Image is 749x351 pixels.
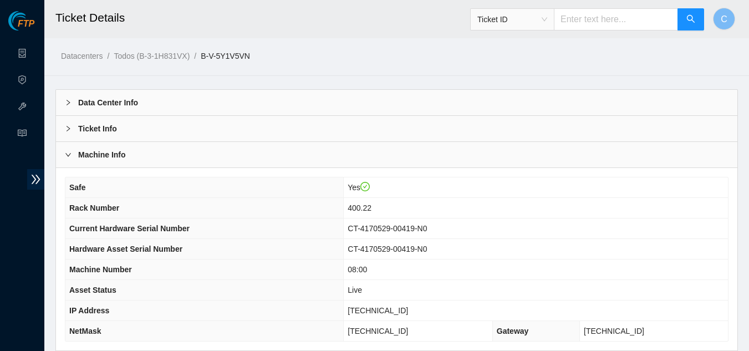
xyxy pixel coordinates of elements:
[8,20,34,34] a: Akamai TechnologiesFTP
[8,11,56,30] img: Akamai Technologies
[65,125,72,132] span: right
[56,90,737,115] div: Data Center Info
[78,123,117,135] b: Ticket Info
[348,265,367,274] span: 08:00
[69,204,119,212] span: Rack Number
[107,52,109,60] span: /
[18,19,34,29] span: FTP
[56,116,737,141] div: Ticket Info
[348,306,408,315] span: [TECHNICAL_ID]
[713,8,735,30] button: C
[348,327,408,335] span: [TECHNICAL_ID]
[69,265,132,274] span: Machine Number
[554,8,678,30] input: Enter text here...
[201,52,250,60] a: B-V-5Y1V5VN
[69,224,190,233] span: Current Hardware Serial Number
[677,8,704,30] button: search
[497,327,529,335] span: Gateway
[61,52,103,60] a: Datacenters
[78,96,138,109] b: Data Center Info
[686,14,695,25] span: search
[18,124,27,146] span: read
[69,306,109,315] span: IP Address
[584,327,644,335] span: [TECHNICAL_ID]
[69,286,116,294] span: Asset Status
[27,169,44,190] span: double-right
[360,182,370,192] span: check-circle
[69,183,86,192] span: Safe
[69,245,182,253] span: Hardware Asset Serial Number
[114,52,190,60] a: Todos (B-3-1H831VX)
[78,149,126,161] b: Machine Info
[477,11,547,28] span: Ticket ID
[194,52,196,60] span: /
[69,327,101,335] span: NetMask
[56,142,737,167] div: Machine Info
[348,286,362,294] span: Live
[65,151,72,158] span: right
[348,245,427,253] span: CT-4170529-00419-N0
[65,99,72,106] span: right
[348,204,371,212] span: 400.22
[348,183,370,192] span: Yes
[348,224,427,233] span: CT-4170529-00419-N0
[721,12,727,26] span: C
